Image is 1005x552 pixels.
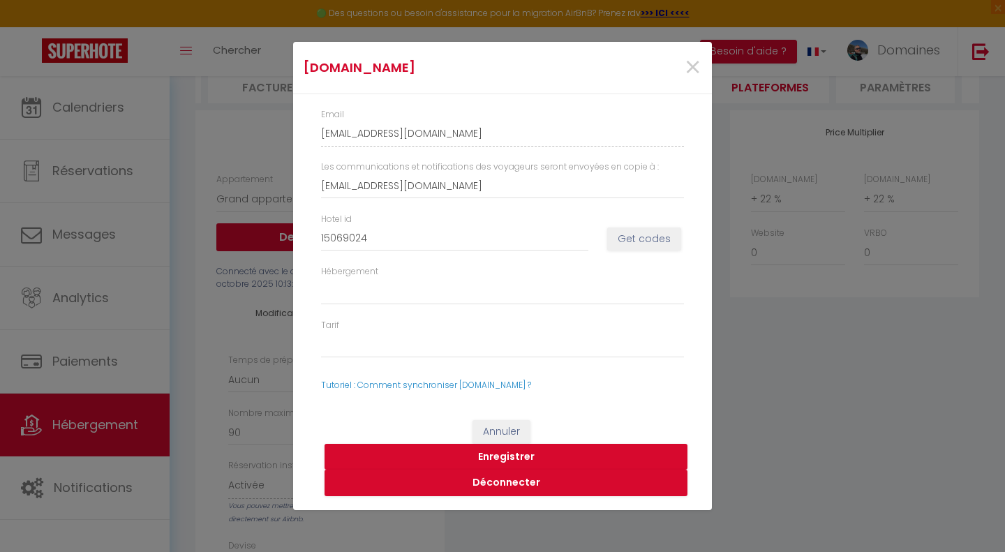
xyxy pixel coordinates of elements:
button: Get codes [607,227,681,251]
button: Close [684,53,701,83]
span: × [684,47,701,89]
button: Annuler [472,420,530,444]
label: Email [321,108,344,121]
label: Les communications et notifications des voyageurs seront envoyées en copie à : [321,161,659,174]
a: Tutoriel : Comment synchroniser [DOMAIN_NAME] ? [321,379,531,391]
h4: [DOMAIN_NAME] [304,58,563,77]
label: Tarif [321,319,339,332]
button: Déconnecter [325,470,687,496]
label: Hébergement [321,265,378,278]
label: Hotel id [321,213,352,226]
button: Enregistrer [325,444,687,470]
